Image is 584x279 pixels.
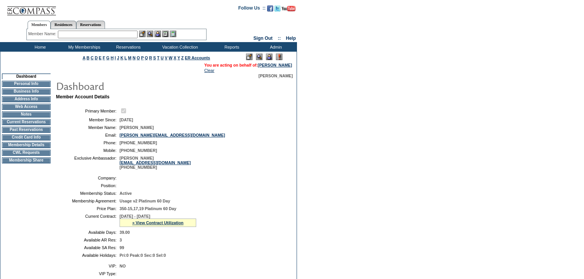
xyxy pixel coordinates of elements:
[137,55,140,60] a: O
[161,55,164,60] a: U
[149,42,209,52] td: Vacation Collection
[125,55,127,60] a: L
[59,238,116,242] td: Available AR Res:
[177,55,180,60] a: Y
[59,253,116,258] td: Available Holidays:
[83,55,85,60] a: A
[59,230,116,235] td: Available Days:
[59,117,116,122] td: Member Since:
[51,21,76,29] a: Residences
[59,206,116,211] td: Price Plan:
[28,31,58,37] div: Member Name:
[59,245,116,250] td: Available SA Res:
[139,31,146,37] img: b_edit.gif
[145,55,148,60] a: Q
[274,8,281,12] a: Follow us on Twitter
[120,140,157,145] span: [PHONE_NUMBER]
[2,111,51,117] td: Notes
[157,55,160,60] a: T
[2,157,51,163] td: Membership Share
[120,125,154,130] span: [PERSON_NAME]
[59,214,116,227] td: Current Contract:
[282,6,295,11] img: Subscribe to our YouTube Channel
[120,133,225,137] a: [PERSON_NAME][EMAIL_ADDRESS][DOMAIN_NAME]
[2,73,51,79] td: Dashboard
[2,150,51,156] td: CWL Requests
[111,55,114,60] a: H
[165,55,167,60] a: V
[2,127,51,133] td: Past Reservations
[103,55,105,60] a: F
[120,206,176,211] span: 350-15,17,19 Platinum 60 Day
[153,55,156,60] a: S
[266,54,272,60] img: Impersonate
[253,36,272,41] a: Sign Out
[149,55,152,60] a: R
[28,21,51,29] a: Members
[204,68,214,73] a: Clear
[2,134,51,140] td: Credit Card Info
[59,148,116,153] td: Mobile:
[120,156,191,170] span: [PERSON_NAME] [PHONE_NUMBER]
[59,191,116,196] td: Membership Status:
[174,55,176,60] a: X
[2,81,51,87] td: Personal Info
[2,96,51,102] td: Address Info
[2,104,51,110] td: Web Access
[120,160,191,165] a: [EMAIL_ADDRESS][DOMAIN_NAME]
[59,140,116,145] td: Phone:
[253,42,297,52] td: Admin
[117,55,119,60] a: J
[169,55,172,60] a: W
[246,54,253,60] img: Edit Mode
[59,125,116,130] td: Member Name:
[59,199,116,203] td: Membership Agreement:
[120,264,126,268] span: NO
[99,55,102,60] a: E
[59,264,116,268] td: VIP:
[267,5,273,11] img: Become our fan on Facebook
[120,253,166,258] span: Pri:0 Peak:0 Sec:0 Sel:0
[181,55,184,60] a: Z
[2,88,51,95] td: Business Info
[120,199,170,203] span: Usage v2 Platinum 60 Day
[59,133,116,137] td: Email:
[154,31,161,37] img: Impersonate
[209,42,253,52] td: Reports
[120,55,123,60] a: K
[59,176,116,180] td: Company:
[120,148,157,153] span: [PHONE_NUMBER]
[162,31,169,37] img: Reservations
[59,271,116,276] td: VIP Type:
[105,42,149,52] td: Reservations
[128,55,131,60] a: M
[120,238,122,242] span: 3
[2,119,51,125] td: Current Reservations
[204,63,292,67] span: You are acting on behalf of:
[120,245,124,250] span: 99
[278,36,281,41] span: ::
[59,183,116,188] td: Position:
[59,107,116,114] td: Primary Member:
[90,55,94,60] a: C
[120,191,132,196] span: Active
[258,63,292,67] a: [PERSON_NAME]
[133,55,136,60] a: N
[256,54,262,60] img: View Mode
[61,42,105,52] td: My Memberships
[120,117,133,122] span: [DATE]
[147,31,153,37] img: View
[259,73,293,78] span: [PERSON_NAME]
[170,31,176,37] img: b_calculator.gif
[274,5,281,11] img: Follow us on Twitter
[115,55,116,60] a: I
[59,156,116,170] td: Exclusive Ambassador:
[120,214,150,219] span: [DATE] - [DATE]
[56,94,110,100] b: Member Account Details
[76,21,105,29] a: Reservations
[106,55,109,60] a: G
[2,142,51,148] td: Membership Details
[17,42,61,52] td: Home
[185,55,210,60] a: ER Accounts
[238,5,266,14] td: Follow Us ::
